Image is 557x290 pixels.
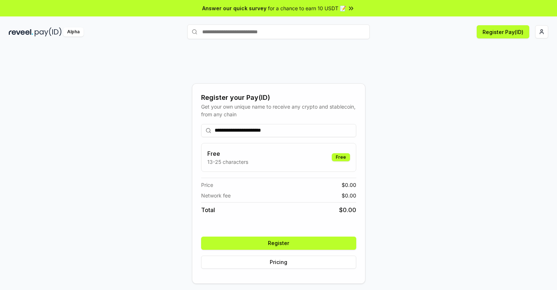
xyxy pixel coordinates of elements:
[201,192,231,199] span: Network fee
[202,4,266,12] span: Answer our quick survey
[207,149,248,158] h3: Free
[35,27,62,37] img: pay_id
[201,206,215,214] span: Total
[342,192,356,199] span: $ 0.00
[9,27,33,37] img: reveel_dark
[201,103,356,118] div: Get your own unique name to receive any crypto and stablecoin, from any chain
[339,206,356,214] span: $ 0.00
[342,181,356,189] span: $ 0.00
[201,93,356,103] div: Register your Pay(ID)
[332,153,350,161] div: Free
[477,25,529,38] button: Register Pay(ID)
[201,181,213,189] span: Price
[63,27,84,37] div: Alpha
[201,237,356,250] button: Register
[201,256,356,269] button: Pricing
[268,4,346,12] span: for a chance to earn 10 USDT 📝
[207,158,248,166] p: 13-25 characters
